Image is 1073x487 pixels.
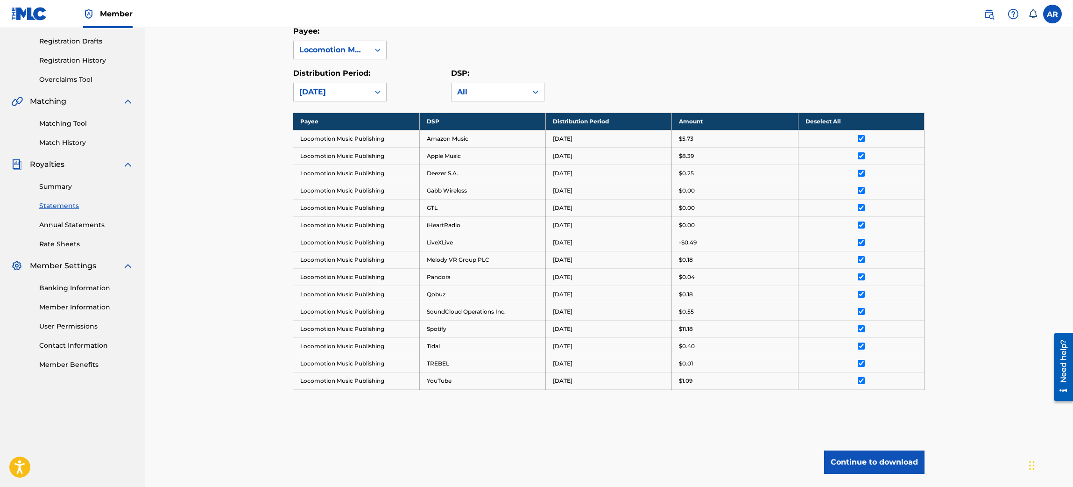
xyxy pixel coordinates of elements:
[679,342,695,351] p: $0.40
[293,337,419,355] td: Locomotion Music Publishing
[679,308,694,316] p: $0.55
[546,320,672,337] td: [DATE]
[122,260,134,272] img: expand
[122,159,134,170] img: expand
[679,359,693,368] p: $0.01
[293,251,419,268] td: Locomotion Music Publishing
[39,75,134,85] a: Overclaims Tool
[293,234,419,251] td: Locomotion Music Publishing
[419,147,545,165] td: Apple Music
[39,56,134,65] a: Registration History
[30,260,96,272] span: Member Settings
[546,337,672,355] td: [DATE]
[39,341,134,351] a: Contact Information
[546,130,672,147] td: [DATE]
[39,239,134,249] a: Rate Sheets
[419,251,545,268] td: Melody VR Group PLC
[293,268,419,286] td: Locomotion Music Publishing
[293,199,419,216] td: Locomotion Music Publishing
[293,27,319,36] label: Payee:
[1026,442,1073,487] iframe: Chat Widget
[679,221,695,229] p: $0.00
[546,355,672,372] td: [DATE]
[293,182,419,199] td: Locomotion Music Publishing
[419,216,545,234] td: iHeartRadio
[546,268,672,286] td: [DATE]
[30,96,66,107] span: Matching
[419,165,545,182] td: Deezer S.A.
[798,113,924,130] th: Deselect All
[122,96,134,107] img: expand
[1029,451,1035,480] div: Drag
[419,130,545,147] td: Amazon Music
[546,113,672,130] th: Distribution Period
[1008,8,1019,20] img: help
[30,159,64,170] span: Royalties
[419,113,545,130] th: DSP
[824,451,925,474] button: Continue to download
[39,322,134,331] a: User Permissions
[419,286,545,303] td: Qobuz
[39,220,134,230] a: Annual Statements
[419,182,545,199] td: Gabb Wireless
[39,119,134,129] a: Matching Tool
[419,234,545,251] td: LiveXLive
[983,8,995,20] img: search
[293,69,370,78] label: Distribution Period:
[419,320,545,337] td: Spotify
[546,199,672,216] td: [DATE]
[293,113,419,130] th: Payee
[39,36,134,46] a: Registration Drafts
[546,165,672,182] td: [DATE]
[299,86,364,98] div: [DATE]
[39,360,134,370] a: Member Benefits
[679,273,695,281] p: $0.04
[299,44,364,56] div: Locomotion Music Publishing
[39,138,134,148] a: Match History
[293,147,419,165] td: Locomotion Music Publishing
[679,256,693,264] p: $0.18
[293,372,419,389] td: Locomotion Music Publishing
[679,135,693,143] p: $5.73
[293,355,419,372] td: Locomotion Music Publishing
[293,320,419,337] td: Locomotion Music Publishing
[679,204,695,212] p: $0.00
[39,283,134,293] a: Banking Information
[679,325,693,333] p: $11.18
[419,268,545,286] td: Pandora
[679,169,694,178] p: $0.25
[293,303,419,320] td: Locomotion Music Publishing
[1043,5,1062,23] div: User Menu
[546,216,672,234] td: [DATE]
[419,303,545,320] td: SoundCloud Operations Inc.
[1047,329,1073,404] iframe: Resource Center
[546,251,672,268] td: [DATE]
[11,159,22,170] img: Royalties
[679,238,697,247] p: -$0.49
[419,372,545,389] td: YouTube
[546,147,672,165] td: [DATE]
[546,303,672,320] td: [DATE]
[39,201,134,211] a: Statements
[419,337,545,355] td: Tidal
[679,377,692,385] p: $1.09
[293,216,419,234] td: Locomotion Music Publishing
[679,186,695,195] p: $0.00
[419,199,545,216] td: GTL
[83,8,94,20] img: Top Rightsholder
[451,69,469,78] label: DSP:
[679,290,693,299] p: $0.18
[546,372,672,389] td: [DATE]
[293,286,419,303] td: Locomotion Music Publishing
[546,286,672,303] td: [DATE]
[100,8,133,19] span: Member
[39,302,134,312] a: Member Information
[39,182,134,192] a: Summary
[546,182,672,199] td: [DATE]
[11,7,47,21] img: MLC Logo
[457,86,522,98] div: All
[1028,9,1038,19] div: Notifications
